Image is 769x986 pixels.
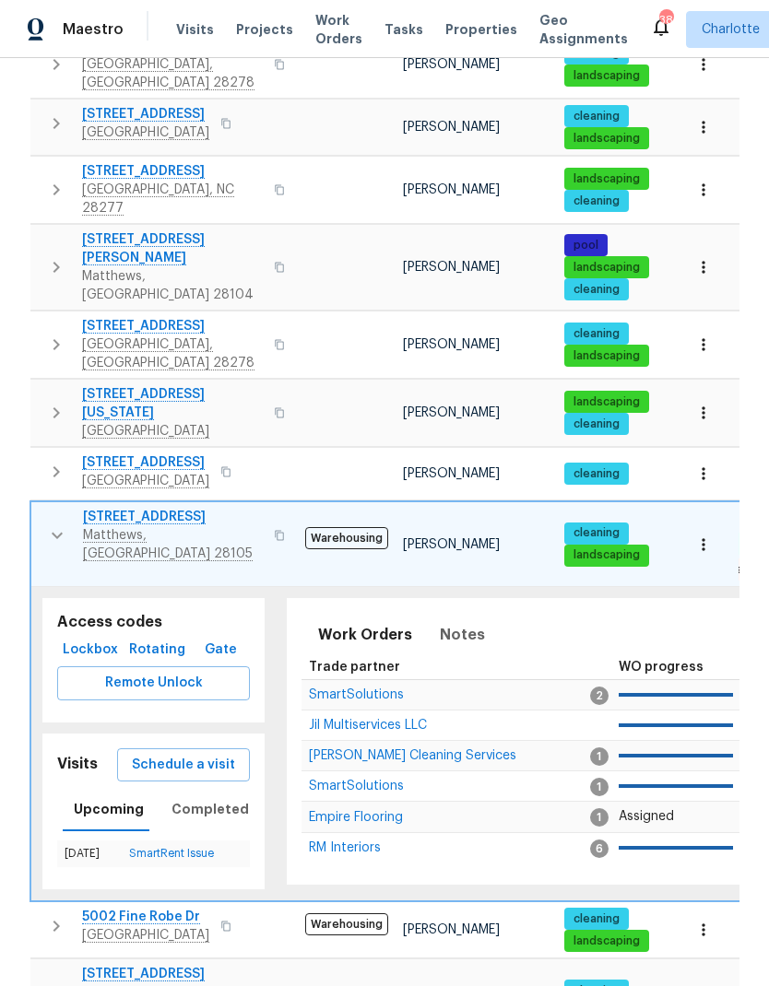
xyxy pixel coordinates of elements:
span: [PERSON_NAME] [403,923,500,936]
span: [PERSON_NAME] [403,183,500,196]
a: SmartRent Issue [129,848,214,859]
span: cleaning [566,194,627,209]
td: [DATE] [57,840,122,867]
span: Properties [445,20,517,39]
span: cleaning [566,466,627,482]
span: landscaping [566,131,647,147]
span: [PERSON_NAME] [403,467,500,480]
h5: Visits [57,755,98,774]
span: cleaning [566,525,627,541]
span: [PERSON_NAME] [403,338,500,351]
span: landscaping [566,171,647,187]
span: Rotating [131,639,183,662]
span: [PERSON_NAME] [403,261,500,274]
span: Visits [176,20,214,39]
span: Notes [440,622,485,648]
span: SmartSolutions [309,780,404,792]
span: cleaning [566,109,627,124]
button: Lockbox [57,633,124,667]
span: cleaning [566,282,627,298]
p: Assigned [619,807,734,827]
span: Maestro [63,20,124,39]
span: Warehousing [305,913,388,935]
a: SmartSolutions [309,781,404,792]
a: Empire Flooring [309,812,403,823]
button: Remote Unlock [57,666,250,700]
span: Remote Unlock [72,672,235,695]
span: Matthews, [GEOGRAPHIC_DATA] 28104 [82,267,263,304]
span: 1 [590,778,609,796]
span: [PERSON_NAME] [403,58,500,71]
span: Geo Assignments [539,11,628,48]
span: [PERSON_NAME] [403,406,500,419]
span: cleaning [566,326,627,342]
span: landscaping [566,260,647,276]
a: RM Interiors [309,842,381,853]
button: Rotating [124,633,191,667]
span: Completed [172,798,249,821]
span: WO progress [619,661,704,674]
span: Work Orders [318,622,412,648]
span: Work Orders [315,11,362,48]
span: landscaping [566,933,647,949]
h5: Access codes [57,613,250,632]
span: 1 [590,747,609,766]
span: [PERSON_NAME] Cleaning Services [309,749,516,762]
a: [PERSON_NAME] Cleaning Services [309,750,516,761]
span: Trade partner [309,661,400,674]
span: Gate [198,639,243,662]
span: landscaping [566,348,647,364]
span: cleaning [566,911,627,927]
span: landscaping [566,394,647,410]
span: Tasks [384,23,423,36]
span: Empire Flooring [309,811,403,824]
span: Upcoming [74,798,144,821]
span: pool [566,238,606,253]
span: cleaning [566,417,627,432]
a: SmartSolutions [309,689,404,700]
button: Gate [191,633,250,667]
span: Projects [236,20,293,39]
span: landscaping [566,547,647,563]
span: 6 [590,839,609,858]
a: Jil Multiservices LLC [309,720,427,731]
span: landscaping [566,68,647,84]
span: RM Interiors [309,841,381,854]
div: 38 [659,11,672,29]
span: Schedule a visit [132,754,235,777]
button: Schedule a visit [117,748,250,782]
span: Warehousing [305,527,388,549]
span: [PERSON_NAME] [403,121,500,134]
span: [PERSON_NAME] [403,538,500,551]
span: 1 [590,808,609,827]
span: Charlotte [702,20,760,39]
span: Jil Multiservices LLC [309,719,427,732]
span: 2 [590,687,609,705]
span: Lockbox [65,639,116,662]
span: SmartSolutions [309,688,404,701]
